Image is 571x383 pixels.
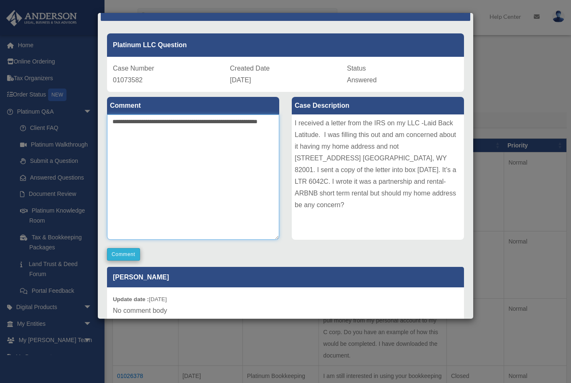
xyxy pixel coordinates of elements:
[230,65,270,72] span: Created Date
[113,76,143,84] span: 01073582
[113,296,167,302] small: [DATE]
[113,305,458,317] p: No comment body
[230,76,251,84] span: [DATE]
[347,65,366,72] span: Status
[107,33,464,57] div: Platinum LLC Question
[107,267,464,287] p: [PERSON_NAME]
[459,4,464,13] button: Close
[113,296,149,302] b: Update date :
[292,114,464,240] div: I received a letter from the IRS on my LLC -Laid Back Latitude. I was filling this out and am con...
[107,97,279,114] label: Comment
[347,76,377,84] span: Answered
[292,97,464,114] label: Case Description
[107,248,140,261] button: Comment
[113,65,154,72] span: Case Number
